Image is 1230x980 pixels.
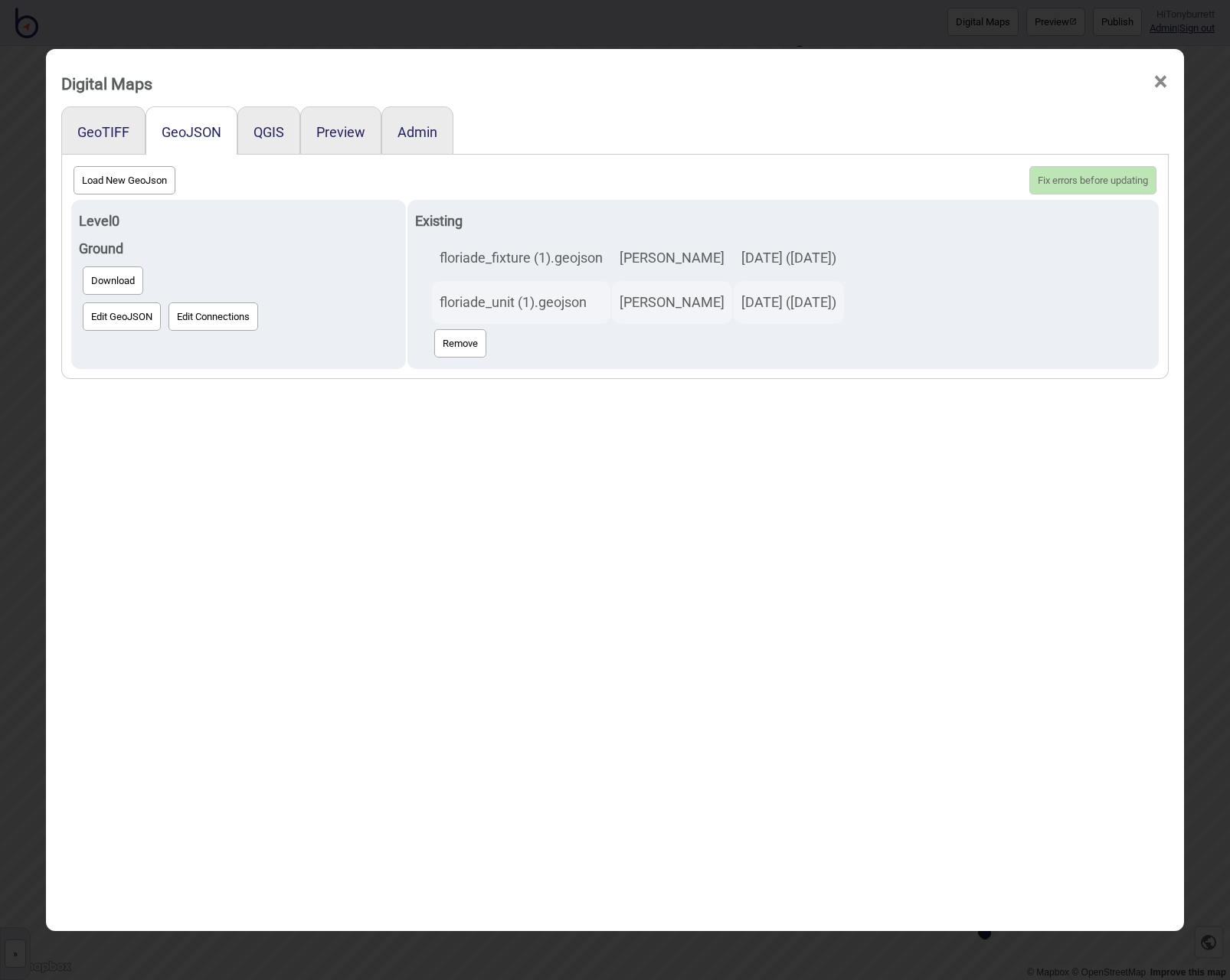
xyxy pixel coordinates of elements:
button: Fix errors before updating [1029,166,1156,194]
td: [DATE] ([DATE]) [734,281,844,324]
button: Edit Connections [168,302,258,331]
button: GeoJSON [162,124,221,140]
button: Admin [397,124,437,140]
button: Load New GeoJson [74,166,175,194]
div: Level 0 [79,207,398,235]
strong: Existing [415,213,463,229]
button: Preview [316,124,365,140]
td: floriade_unit (1).geojson [432,281,610,324]
td: [PERSON_NAME] [612,237,732,279]
div: Ground [79,235,398,263]
a: Edit Connections [165,299,262,335]
button: Download [83,266,143,295]
button: QGIS [254,124,284,140]
div: Digital Maps [61,67,152,100]
button: Edit GeoJSON [83,302,161,331]
td: [PERSON_NAME] [612,281,732,324]
td: [DATE] ([DATE]) [734,237,844,279]
td: floriade_fixture (1).geojson [432,237,610,279]
span: × [1153,57,1169,107]
button: Remove [434,329,486,358]
button: GeoTIFF [77,124,129,140]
